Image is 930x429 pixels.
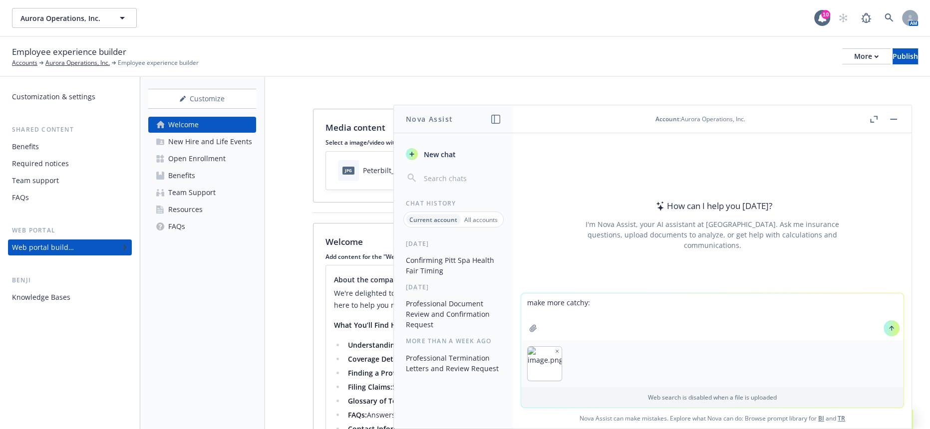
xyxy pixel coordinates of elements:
[12,173,59,189] div: Team support
[148,185,256,201] a: Team Support
[8,139,132,155] a: Benefits
[394,239,513,248] div: [DATE]
[345,409,861,421] li: Answers to the most frequently asked questions to quickly address common concerns and queries.
[893,49,918,64] div: Publish
[345,339,861,351] li: Learn all about the various benefits we offer, from health and dental coverage to retirement plan...
[334,274,402,285] span: About the company
[12,45,126,58] span: Employee experience builder
[342,167,354,174] span: jpg
[168,151,226,167] div: Open Enrollment
[854,49,879,64] div: More
[148,218,256,234] a: FAQs
[168,117,199,133] div: Welcome
[325,138,870,147] p: Select a image/video with landscape orientation for a better experience
[12,58,37,67] a: Accounts
[833,8,853,28] a: Start snowing
[20,13,107,23] span: Aurora Operations, Inc.
[12,239,74,255] div: Web portal builder
[12,139,39,155] div: Benefits
[8,275,132,285] div: Benji
[521,293,904,340] textarea: make more catchy:
[12,156,69,172] div: Required notices
[821,10,830,19] div: 10
[345,353,861,365] li: Get clear information on what’s covered under each benefit plan, ensuring you know exactly what t...
[8,89,132,105] a: Customization & settings
[148,117,256,133] a: Welcome
[8,173,132,189] a: Team support
[893,48,918,64] button: Publish
[12,8,137,28] button: Aurora Operations, Inc.
[528,347,562,381] img: image.png
[12,190,29,206] div: FAQs
[348,368,412,378] strong: Finding a Provider:
[8,190,132,206] a: FAQs
[325,121,385,134] p: Media content
[148,89,256,108] div: Customize
[345,367,861,379] li: Use our tools to locate in-network providers and facilities that meet your needs.
[653,200,772,213] div: How can I help you [DATE]?
[818,414,824,423] a: BI
[325,235,363,248] p: Welcome
[655,115,745,123] div: : Aurora Operations, Inc.
[464,215,498,224] p: All accounts
[334,320,409,330] strong: What You’ll Find Here:
[856,8,876,28] a: Report a Bug
[8,289,132,305] a: Knowledge Bases
[345,381,861,393] li: Step-by-step guidance on how to file claims smoothly and efficiently.
[406,114,453,124] h1: Nova Assist
[148,168,256,184] a: Benefits
[8,239,132,255] a: Web portal builder
[148,134,256,150] a: New Hire and Life Events
[517,408,908,429] span: Nova Assist can make mistakes. Explore what Nova can do: Browse prompt library for and
[325,252,870,261] p: Add content for the "Welcome" section here
[168,202,203,217] div: Resources
[168,168,195,184] div: Benefits
[394,283,513,291] div: [DATE]
[402,252,505,279] button: Confirming Pitt Spa Health Fair Timing
[348,396,411,406] strong: Glossary of Terms:
[422,171,501,185] input: Search chats
[45,58,110,67] a: Aurora Operations, Inc.
[348,410,367,420] strong: FAQs:
[12,289,70,305] div: Knowledge Bases
[8,125,132,135] div: Shared content
[879,8,899,28] a: Search
[394,337,513,345] div: More than a week ago
[168,218,185,234] div: FAQs
[402,295,505,333] button: Professional Document Review and Confirmation Request
[345,395,861,407] li: A handy reference to help you understand common terms and jargon related to your benefits.
[8,225,132,235] div: Web portal
[148,202,256,217] a: Resources
[348,382,392,392] strong: Filing Claims:
[363,165,515,176] div: Peterbilt_ThreeQuarter_Outdoor-R4-5k (1).jpg
[422,149,456,160] span: New chat
[348,340,449,350] strong: Understanding Your Benefits:
[572,219,853,250] div: I'm Nova Assist, your AI assistant at [GEOGRAPHIC_DATA]. Ask me insurance questions, upload docum...
[394,199,513,208] div: Chat History
[527,393,898,402] p: Web search is disabled when a file is uploaded
[118,58,199,67] span: Employee experience builder
[12,89,95,105] div: Customization & settings
[838,414,845,423] a: TR
[148,151,256,167] a: Open Enrollment
[148,89,256,109] button: Customize
[402,145,505,163] button: New chat
[409,215,457,224] p: Current account
[334,287,861,311] p: We're delighted to have you here at our dedicated benefits education website. Your health, well-b...
[655,115,679,123] span: Account
[168,134,252,150] div: New Hire and Life Events
[8,156,132,172] a: Required notices
[348,354,407,364] strong: Coverage Details:
[402,350,505,377] button: Professional Termination Letters and Review Request
[842,48,891,64] button: More
[168,185,216,201] div: Team Support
